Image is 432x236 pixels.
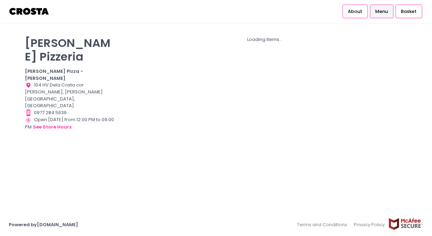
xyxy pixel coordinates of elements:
div: Open [DATE] from 12:00 PM to 09:00 PM [25,116,114,131]
span: Menu [375,8,388,15]
a: About [343,5,368,18]
a: Menu [370,5,393,18]
a: Privacy Policy [351,218,389,231]
b: [PERSON_NAME] Pizza - [PERSON_NAME] [25,68,83,82]
button: see store hours [33,123,72,131]
a: Terms and Conditions [297,218,351,231]
div: 104 HV Dela Costa cor [PERSON_NAME], [PERSON_NAME][GEOGRAPHIC_DATA], [GEOGRAPHIC_DATA] [25,82,114,109]
div: 0977 284 5636 [25,109,114,116]
img: mcafee-secure [388,218,423,230]
img: logo [9,5,50,18]
p: [PERSON_NAME] Pizzeria [25,36,114,63]
a: Powered by[DOMAIN_NAME] [9,221,78,228]
div: Loading items... [123,36,407,43]
span: About [348,8,362,15]
span: Basket [401,8,417,15]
